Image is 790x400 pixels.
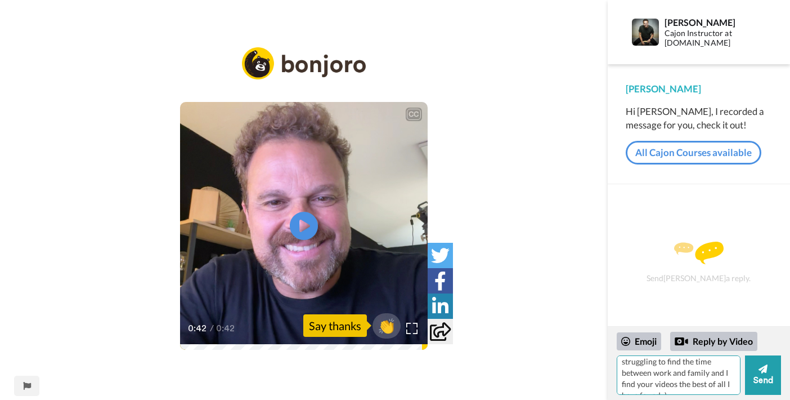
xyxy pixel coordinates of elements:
[626,82,772,96] div: [PERSON_NAME]
[216,322,236,335] span: 0:42
[626,105,772,132] div: Hi [PERSON_NAME], I recorded a message for you, check it out!
[242,47,366,79] img: logo_full.png
[406,323,418,334] img: Full screen
[303,314,367,337] div: Say thanks
[623,204,775,321] div: Send [PERSON_NAME] a reply.
[665,17,760,28] div: [PERSON_NAME]
[617,332,661,350] div: Emoji
[675,335,688,348] div: Reply by Video
[210,322,214,335] span: /
[745,355,781,395] button: Send
[617,355,740,395] textarea: Thank you! I'm actually a mum of [DEMOGRAPHIC_DATA] struggling to find the time between work and ...
[626,141,761,165] a: All Cajon Courses available
[407,109,421,120] div: CC
[665,29,760,48] div: Cajon Instructor at [DOMAIN_NAME]
[188,322,208,335] span: 0:42
[372,313,401,339] button: 👏
[372,317,401,335] span: 👏
[670,332,757,351] div: Reply by Video
[632,19,659,46] img: Profile Image
[674,242,724,264] img: message.svg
